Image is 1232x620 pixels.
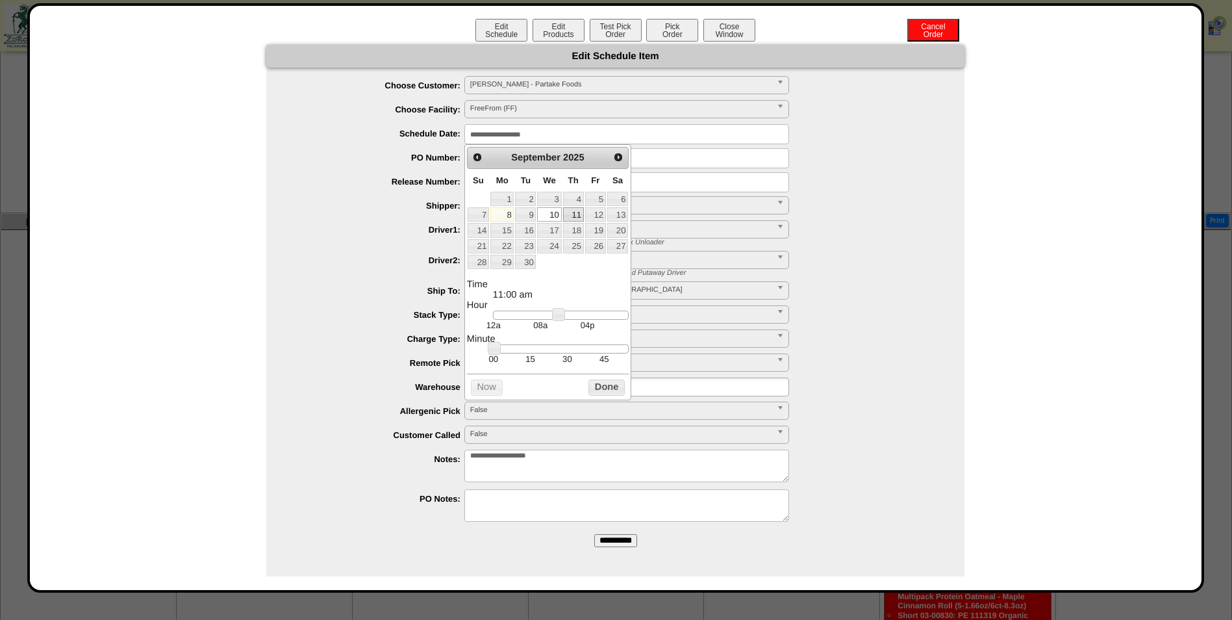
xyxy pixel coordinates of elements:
td: 30 [549,354,586,365]
a: 10 [537,207,561,222]
label: Remote Pick [292,358,464,368]
label: Ship To: [292,286,464,296]
div: * Driver 2: Shipment Truck Loader OR Receiving Load Putaway Driver [455,269,964,277]
td: 12a [470,320,517,331]
label: Driver2: [292,255,464,265]
div: Edit Schedule Item [266,45,964,68]
a: 14 [468,223,489,237]
td: 00 [475,354,512,365]
a: 17 [537,223,561,237]
label: Customer Called [292,430,464,440]
label: PO Notes: [292,494,464,504]
label: Allergenic Pick [292,406,464,416]
button: EditProducts [533,19,585,42]
a: 23 [515,239,536,253]
span: Prev [472,152,483,162]
a: 13 [607,207,628,222]
dd: 11:00 am [493,290,629,300]
a: 25 [563,239,584,253]
a: 27 [607,239,628,253]
span: 2025 [563,153,585,163]
span: False [470,402,772,418]
span: Tuesday [521,175,531,185]
a: 4 [563,192,584,206]
button: CancelOrder [907,19,959,42]
a: 21 [468,239,489,253]
div: * Driver 1: Shipment Load Picker OR Receiving Truck Unloader [455,239,964,246]
a: 24 [537,239,561,253]
label: Release Number: [292,177,464,187]
span: September [511,153,560,163]
a: 20 [607,223,628,237]
button: Done [588,380,625,396]
a: Next [610,149,627,166]
dt: Minute [467,334,629,344]
button: PickOrder [646,19,698,42]
span: Saturday [612,175,623,185]
label: Shipper: [292,201,464,211]
a: 30 [515,255,536,269]
a: 19 [585,223,606,237]
span: FreeFrom (FF) [470,101,772,116]
label: Notes: [292,454,464,464]
dt: Time [467,279,629,290]
a: CloseWindow [702,29,757,39]
a: 18 [563,223,584,237]
span: Wednesday [543,175,556,185]
span: Friday [591,175,599,185]
span: [PERSON_NAME] - Partake Foods [470,77,772,92]
a: 11 [563,207,584,222]
a: 22 [490,239,514,253]
label: Choose Customer: [292,81,464,90]
a: 7 [468,207,489,222]
label: Stack Type: [292,310,464,320]
td: 04p [564,320,610,331]
td: 45 [586,354,623,365]
a: 15 [490,223,514,237]
a: 16 [515,223,536,237]
td: 15 [512,354,549,365]
a: 28 [468,255,489,269]
span: Next [613,152,623,162]
span: Monday [496,175,509,185]
button: CloseWindow [703,19,755,42]
label: Charge Type: [292,334,464,344]
a: 8 [490,207,514,222]
dt: Hour [467,300,629,311]
span: Thursday [568,175,579,185]
label: Warehouse [292,382,464,392]
a: Prev [469,149,486,166]
a: 1 [490,192,514,206]
a: 12 [585,207,606,222]
a: 29 [490,255,514,269]
span: False [470,426,772,442]
a: 5 [585,192,606,206]
a: 26 [585,239,606,253]
td: 08a [517,320,564,331]
span: Sunday [473,175,484,185]
label: PO Number: [292,153,464,162]
label: Choose Facility: [292,105,464,114]
button: Test PickOrder [590,19,642,42]
label: Schedule Date: [292,129,464,138]
button: EditSchedule [475,19,527,42]
a: 6 [607,192,628,206]
a: 2 [515,192,536,206]
a: 3 [537,192,561,206]
a: 9 [515,207,536,222]
label: Driver1: [292,225,464,235]
button: Now [471,380,503,396]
